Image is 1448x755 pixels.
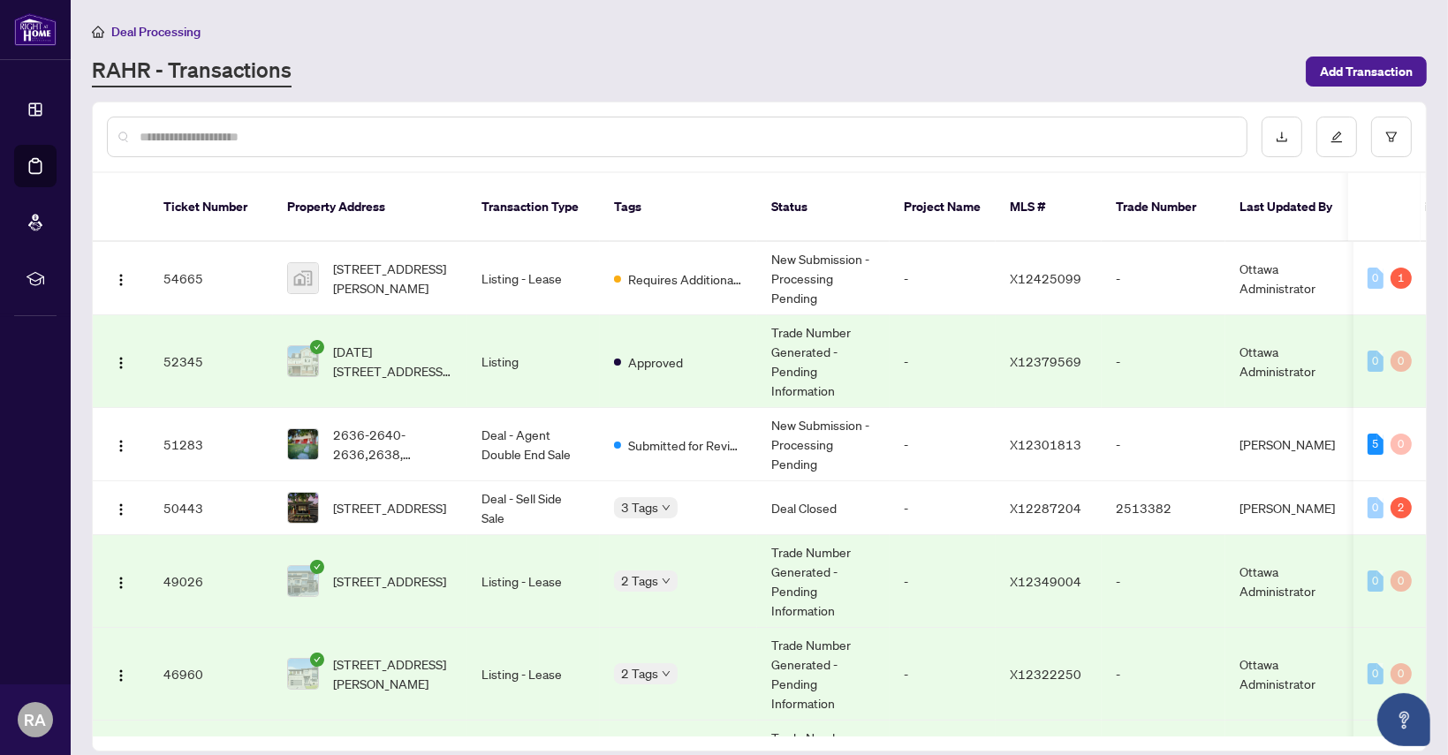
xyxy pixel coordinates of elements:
[1262,117,1302,157] button: download
[600,173,757,242] th: Tags
[757,315,890,408] td: Trade Number Generated - Pending Information
[310,560,324,574] span: check-circle
[757,628,890,721] td: Trade Number Generated - Pending Information
[111,24,201,40] span: Deal Processing
[628,435,743,455] span: Submitted for Review
[628,352,683,372] span: Approved
[467,173,600,242] th: Transaction Type
[149,628,273,721] td: 46960
[662,577,671,585] span: down
[114,273,128,287] img: Logo
[25,707,47,732] span: RA
[621,663,658,683] span: 2 Tags
[114,356,128,370] img: Logo
[1316,117,1357,157] button: edit
[1102,628,1225,721] td: -
[1225,315,1358,408] td: Ottawa Administrator
[1391,570,1412,592] div: 0
[107,430,135,458] button: Logo
[1102,315,1225,408] td: -
[1010,436,1081,452] span: X12301813
[288,493,318,523] img: thumbnail-img
[107,567,135,595] button: Logo
[996,173,1102,242] th: MLS #
[107,494,135,522] button: Logo
[149,408,273,481] td: 51283
[1102,173,1225,242] th: Trade Number
[114,439,128,453] img: Logo
[149,481,273,535] td: 50443
[1306,57,1427,87] button: Add Transaction
[333,425,453,464] span: 2636-2640-2636,2638,[STREET_ADDRESS]
[1391,434,1412,455] div: 0
[467,315,600,408] td: Listing
[288,429,318,459] img: thumbnail-img
[288,659,318,689] img: thumbnail-img
[114,502,128,517] img: Logo
[333,498,446,517] span: [STREET_ADDRESS]
[890,315,996,408] td: -
[757,173,890,242] th: Status
[114,576,128,590] img: Logo
[1320,57,1413,86] span: Add Transaction
[333,571,446,591] span: [STREET_ADDRESS]
[662,503,671,512] span: down
[107,347,135,375] button: Logo
[149,242,273,315] td: 54665
[1225,481,1358,535] td: [PERSON_NAME]
[1102,242,1225,315] td: -
[333,259,453,298] span: [STREET_ADDRESS][PERSON_NAME]
[467,535,600,628] td: Listing - Lease
[1102,408,1225,481] td: -
[1391,663,1412,684] div: 0
[1368,351,1384,372] div: 0
[1010,270,1081,286] span: X12425099
[1371,117,1412,157] button: filter
[92,26,104,38] span: home
[310,340,324,354] span: check-circle
[621,570,658,591] span: 2 Tags
[890,408,996,481] td: -
[310,653,324,667] span: check-circle
[14,13,57,46] img: logo
[757,408,890,481] td: New Submission - Processing Pending
[1368,434,1384,455] div: 5
[1102,535,1225,628] td: -
[1368,663,1384,684] div: 0
[273,173,467,242] th: Property Address
[149,315,273,408] td: 52345
[1225,535,1358,628] td: Ottawa Administrator
[1225,242,1358,315] td: Ottawa Administrator
[757,242,890,315] td: New Submission - Processing Pending
[1225,628,1358,721] td: Ottawa Administrator
[757,535,890,628] td: Trade Number Generated - Pending Information
[1391,351,1412,372] div: 0
[333,342,453,381] span: [DATE][STREET_ADDRESS][DATE][PERSON_NAME]
[107,660,135,688] button: Logo
[1010,573,1081,589] span: X12349004
[92,56,292,87] a: RAHR - Transactions
[628,269,743,289] span: Requires Additional Docs
[467,628,600,721] td: Listing - Lease
[467,408,600,481] td: Deal - Agent Double End Sale
[149,173,273,242] th: Ticket Number
[467,481,600,535] td: Deal - Sell Side Sale
[1385,131,1398,143] span: filter
[1010,500,1081,516] span: X12287204
[890,628,996,721] td: -
[1377,693,1430,746] button: Open asap
[288,263,318,293] img: thumbnail-img
[890,242,996,315] td: -
[890,535,996,628] td: -
[890,481,996,535] td: -
[333,654,453,693] span: [STREET_ADDRESS][PERSON_NAME]
[107,264,135,292] button: Logo
[1225,408,1358,481] td: [PERSON_NAME]
[1368,497,1384,518] div: 0
[467,242,600,315] td: Listing - Lease
[757,481,890,535] td: Deal Closed
[621,497,658,517] span: 3 Tags
[890,173,996,242] th: Project Name
[1225,173,1358,242] th: Last Updated By
[149,535,273,628] td: 49026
